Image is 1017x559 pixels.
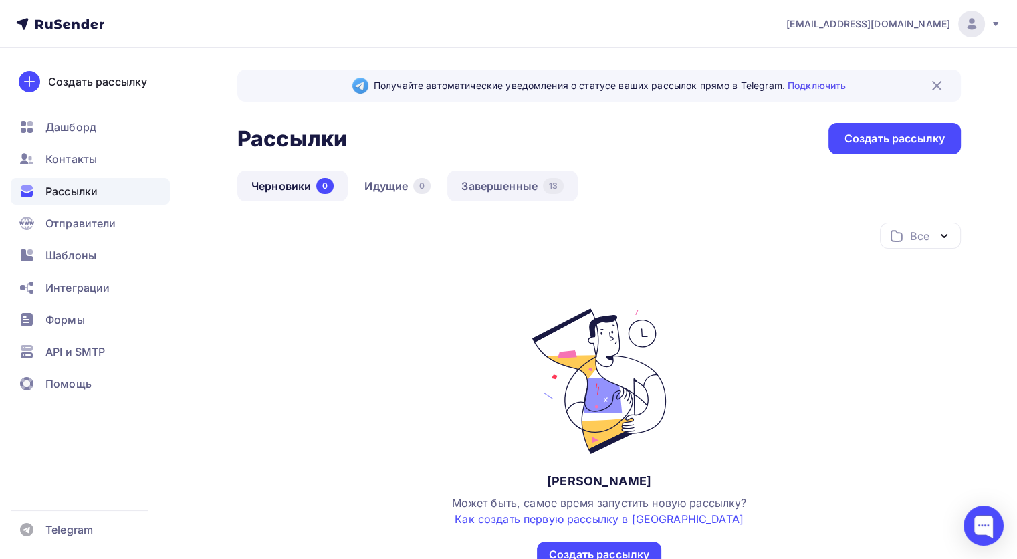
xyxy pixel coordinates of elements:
[786,17,950,31] span: [EMAIL_ADDRESS][DOMAIN_NAME]
[413,178,431,194] div: 0
[45,151,97,167] span: Контакты
[45,312,85,328] span: Формы
[543,178,564,194] div: 13
[45,279,110,296] span: Интеграции
[374,79,846,92] span: Получайте автоматические уведомления о статусе ваших рассылок прямо в Telegram.
[447,171,578,201] a: Завершенные13
[350,171,445,201] a: Идущие0
[352,78,368,94] img: Telegram
[452,496,747,526] span: Может быть, самое время запустить новую рассылку?
[237,171,348,201] a: Черновики0
[786,11,1001,37] a: [EMAIL_ADDRESS][DOMAIN_NAME]
[844,131,945,146] div: Создать рассылку
[11,210,170,237] a: Отправители
[45,344,105,360] span: API и SMTP
[316,178,334,194] div: 0
[45,215,116,231] span: Отправители
[45,119,96,135] span: Дашборд
[45,247,96,263] span: Шаблоны
[11,242,170,269] a: Шаблоны
[880,223,961,249] button: Все
[45,522,93,538] span: Telegram
[45,376,92,392] span: Помощь
[237,126,347,152] h2: Рассылки
[910,228,929,244] div: Все
[455,512,744,526] a: Как создать первую рассылку в [GEOGRAPHIC_DATA]
[11,306,170,333] a: Формы
[48,74,147,90] div: Создать рассылку
[45,183,98,199] span: Рассылки
[11,114,170,140] a: Дашборд
[788,80,846,91] a: Подключить
[11,146,170,173] a: Контакты
[11,178,170,205] a: Рассылки
[547,473,651,489] div: [PERSON_NAME]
